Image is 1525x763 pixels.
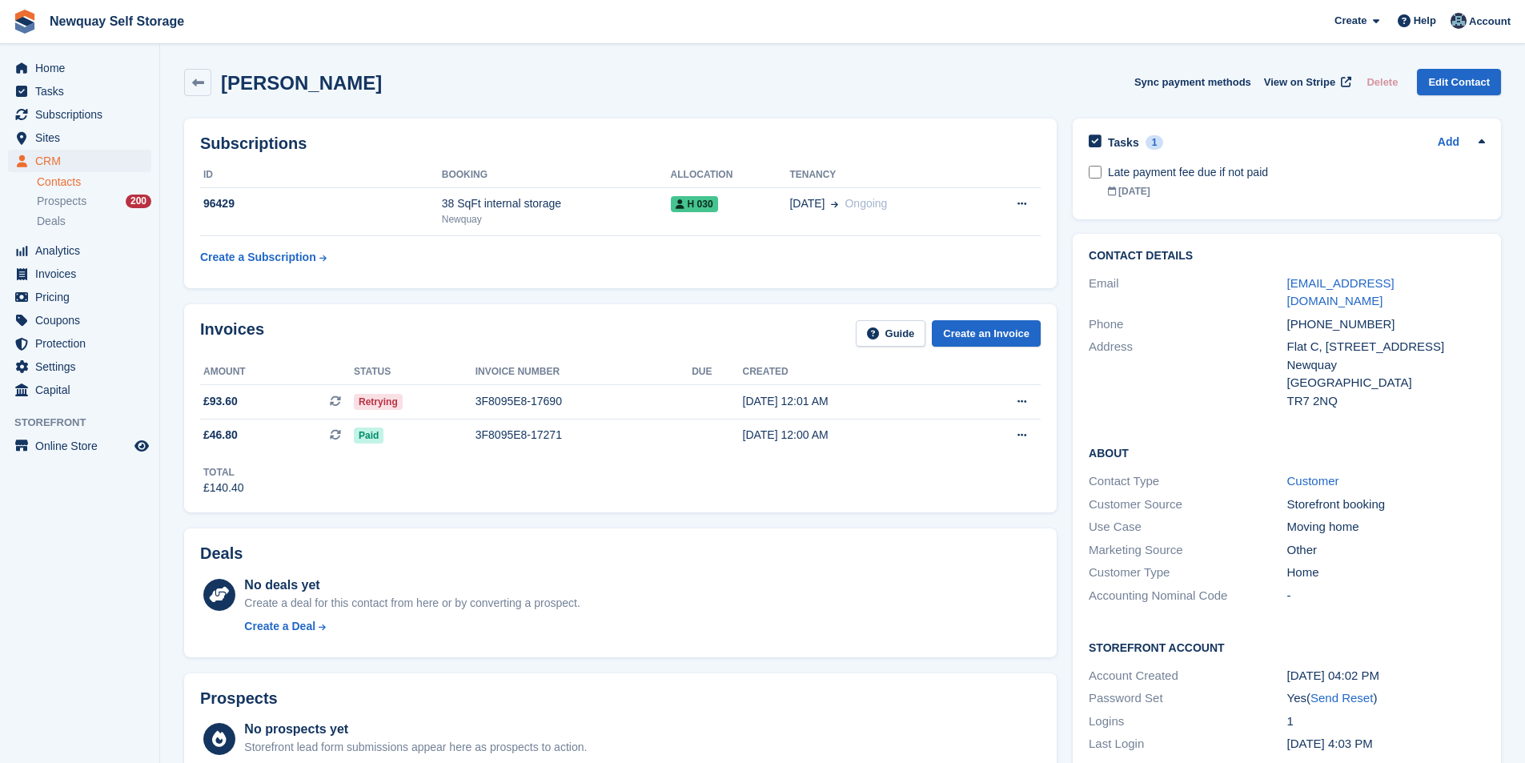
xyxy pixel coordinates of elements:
a: menu [8,80,151,102]
div: Last Login [1089,735,1286,753]
a: menu [8,239,151,262]
span: Online Store [35,435,131,457]
a: Create a Subscription [200,243,327,272]
button: Delete [1360,69,1404,95]
div: Home [1287,564,1485,582]
div: Account Created [1089,667,1286,685]
div: Customer Type [1089,564,1286,582]
div: Newquay [1287,356,1485,375]
div: Accounting Nominal Code [1089,587,1286,605]
div: Moving home [1287,518,1485,536]
span: Paid [354,428,383,444]
th: Booking [442,163,671,188]
span: Analytics [35,239,131,262]
h2: Contact Details [1089,250,1485,263]
h2: About [1089,444,1485,460]
a: [EMAIL_ADDRESS][DOMAIN_NAME] [1287,276,1395,308]
span: View on Stripe [1264,74,1335,90]
div: No deals yet [244,576,580,595]
h2: Tasks [1108,135,1139,150]
div: Create a deal for this contact from here or by converting a prospect. [244,595,580,612]
div: 3F8095E8-17690 [476,393,692,410]
th: Invoice number [476,359,692,385]
span: Create [1334,13,1366,29]
img: stora-icon-8386f47178a22dfd0bd8f6a31ec36ba5ce8667c1dd55bd0f319d3a0aa187defe.svg [13,10,37,34]
h2: Deals [200,544,243,563]
div: Phone [1089,315,1286,334]
a: Newquay Self Storage [43,8,191,34]
div: [DATE] 12:00 AM [743,427,957,444]
span: Capital [35,379,131,401]
div: Create a Subscription [200,249,316,266]
a: Create a Deal [244,618,580,635]
a: Deals [37,213,151,230]
a: menu [8,332,151,355]
div: Contact Type [1089,472,1286,491]
a: menu [8,150,151,172]
span: Subscriptions [35,103,131,126]
span: Settings [35,355,131,378]
a: menu [8,379,151,401]
div: 1 [1146,135,1164,150]
div: £140.40 [203,480,244,496]
span: [DATE] [789,195,825,212]
span: Pricing [35,286,131,308]
img: Colette Pearce [1451,13,1467,29]
div: No prospects yet [244,720,587,739]
h2: Invoices [200,320,264,347]
div: 38 SqFt internal storage [442,195,671,212]
a: menu [8,309,151,331]
a: menu [8,286,151,308]
span: Ongoing [845,197,887,210]
div: Use Case [1089,518,1286,536]
span: Tasks [35,80,131,102]
th: ID [200,163,442,188]
span: Invoices [35,263,131,285]
div: [PHONE_NUMBER] [1287,315,1485,334]
a: menu [8,355,151,378]
div: Create a Deal [244,618,315,635]
a: Create an Invoice [932,320,1041,347]
th: Created [743,359,957,385]
h2: [PERSON_NAME] [221,72,382,94]
button: Sync payment methods [1134,69,1251,95]
div: [DATE] [1108,184,1485,199]
span: ( ) [1306,691,1377,705]
div: [GEOGRAPHIC_DATA] [1287,374,1485,392]
th: Amount [200,359,354,385]
h2: Prospects [200,689,278,708]
a: Guide [856,320,926,347]
div: 1 [1287,713,1485,731]
span: Home [35,57,131,79]
div: Password Set [1089,689,1286,708]
div: 96429 [200,195,442,212]
div: Total [203,465,244,480]
h2: Storefront Account [1089,639,1485,655]
a: Preview store [132,436,151,456]
div: Yes [1287,689,1485,708]
th: Allocation [671,163,790,188]
a: Contacts [37,175,151,190]
div: Other [1287,541,1485,560]
a: View on Stripe [1258,69,1354,95]
div: [DATE] 12:01 AM [743,393,957,410]
div: Logins [1089,713,1286,731]
a: menu [8,57,151,79]
div: Customer Source [1089,496,1286,514]
a: Add [1438,134,1459,152]
span: Help [1414,13,1436,29]
th: Status [354,359,476,385]
span: Protection [35,332,131,355]
div: Late payment fee due if not paid [1108,164,1485,181]
span: Deals [37,214,66,229]
a: Send Reset [1310,691,1373,705]
th: Due [692,359,742,385]
span: Retrying [354,394,403,410]
div: Flat C, [STREET_ADDRESS] [1287,338,1485,356]
div: TR7 2NQ [1287,392,1485,411]
div: Storefront booking [1287,496,1485,514]
span: £46.80 [203,427,238,444]
a: menu [8,263,151,285]
div: Newquay [442,212,671,227]
time: 2025-07-19 15:03:49 UTC [1287,737,1373,750]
